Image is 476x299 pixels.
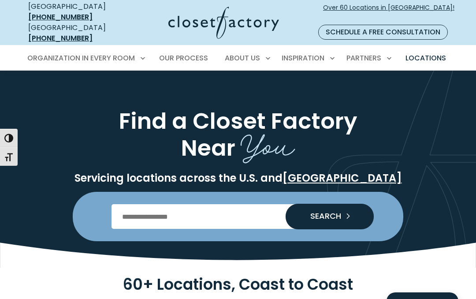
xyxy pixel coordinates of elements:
[28,22,124,44] div: [GEOGRAPHIC_DATA]
[168,7,279,39] img: Closet Factory Logo
[405,53,446,63] span: Locations
[323,3,454,22] span: Over 60 Locations in [GEOGRAPHIC_DATA]!
[318,25,448,40] a: Schedule a Free Consultation
[112,204,365,229] input: Enter Postal Code
[28,1,124,22] div: [GEOGRAPHIC_DATA]
[28,12,93,22] a: [PHONE_NUMBER]
[346,53,381,63] span: Partners
[283,171,402,185] a: [GEOGRAPHIC_DATA]
[241,120,295,166] span: You
[21,46,455,71] nav: Primary Menu
[28,33,93,43] a: [PHONE_NUMBER]
[286,204,374,229] button: Search our Nationwide Locations
[181,132,235,164] span: Near
[225,53,260,63] span: About Us
[34,172,442,185] p: Servicing locations across the U.S. and
[123,273,353,295] span: 60+ Locations, Coast to Coast
[27,53,135,63] span: Organization in Every Room
[282,53,324,63] span: Inspiration
[303,212,341,220] span: SEARCH
[159,53,208,63] span: Our Process
[119,105,357,137] span: Find a Closet Factory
